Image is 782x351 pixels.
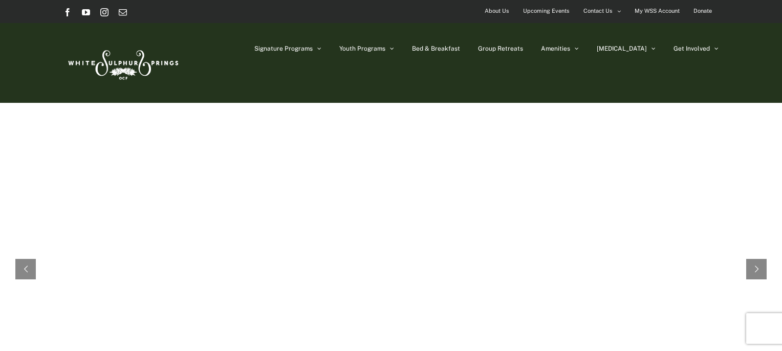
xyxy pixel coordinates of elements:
span: Group Retreats [478,46,523,52]
nav: Main Menu [254,23,719,74]
a: Email [119,8,127,16]
a: Amenities [541,23,579,74]
a: Bed & Breakfast [412,23,460,74]
img: White Sulphur Springs Logo [63,39,181,87]
span: Signature Programs [254,46,313,52]
span: Bed & Breakfast [412,46,460,52]
a: Youth Programs [339,23,394,74]
a: YouTube [82,8,90,16]
span: [MEDICAL_DATA] [597,46,647,52]
span: Donate [693,4,712,18]
span: My WSS Account [635,4,680,18]
a: [MEDICAL_DATA] [597,23,656,74]
a: Facebook [63,8,72,16]
span: Youth Programs [339,46,385,52]
a: Signature Programs [254,23,321,74]
span: Get Involved [674,46,710,52]
span: Upcoming Events [523,4,570,18]
a: Instagram [100,8,108,16]
a: Group Retreats [478,23,523,74]
a: Get Involved [674,23,719,74]
span: Contact Us [583,4,613,18]
span: About Us [485,4,509,18]
span: Amenities [541,46,570,52]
